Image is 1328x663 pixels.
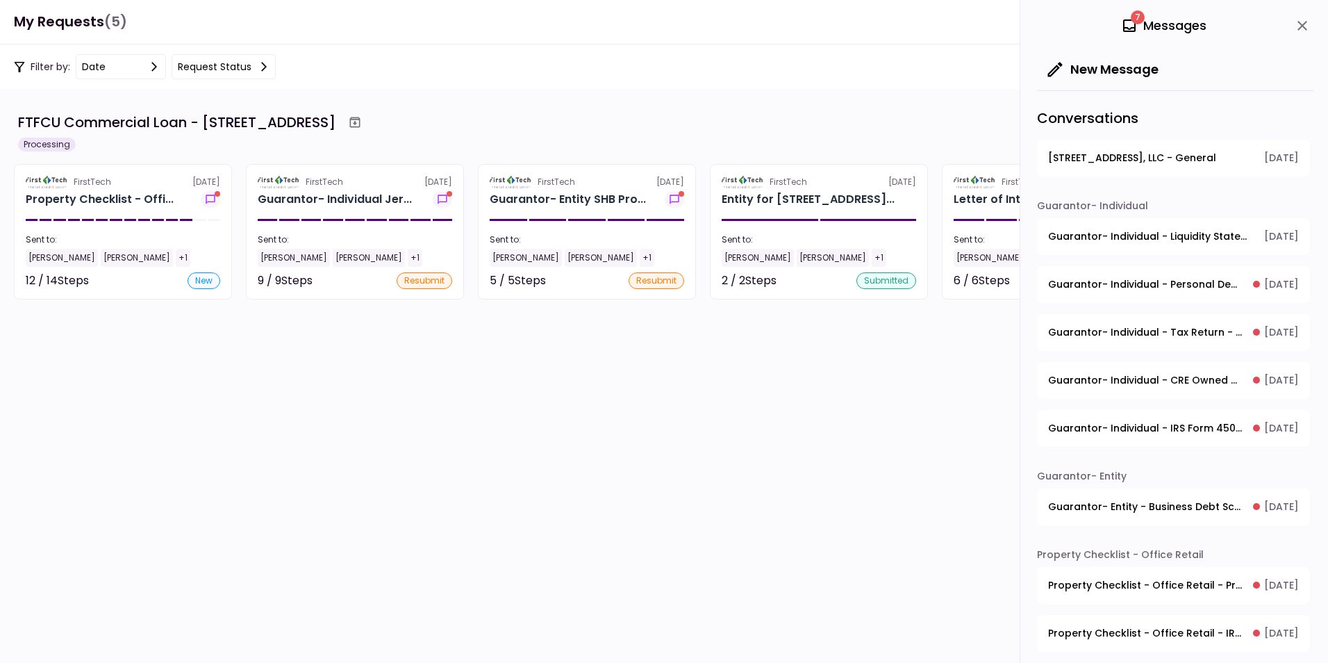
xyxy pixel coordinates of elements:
[490,191,646,208] div: Guarantor- Entity SHB Properties, LLC
[333,249,405,267] div: [PERSON_NAME]
[872,249,886,267] div: +1
[1037,218,1310,255] button: open-conversation
[490,249,562,267] div: [PERSON_NAME]
[408,249,422,267] div: +1
[1264,578,1299,593] span: [DATE]
[258,176,452,188] div: [DATE]
[1037,489,1310,525] button: open-conversation
[629,272,684,289] div: resubmit
[1037,314,1310,351] button: open-conversation
[490,176,532,188] img: Partner logo
[490,234,684,246] div: Sent to:
[1121,15,1206,36] div: Messages
[1037,548,1310,567] div: Property Checklist - Office Retail
[1264,325,1299,340] span: [DATE]
[26,191,174,208] div: Property Checklist - Office Retail 503 E 6th Street
[797,249,869,267] div: [PERSON_NAME]
[1264,421,1299,436] span: [DATE]
[104,8,127,36] span: (5)
[954,272,1010,289] div: 6 / 6 Steps
[433,191,452,208] button: show-messages
[1048,325,1243,340] span: Guarantor- Individual - Tax Return - Guarantor
[26,272,89,289] div: 12 / 14 Steps
[258,272,313,289] div: 9 / 9 Steps
[1264,151,1299,165] span: [DATE]
[1264,229,1299,244] span: [DATE]
[1264,500,1299,514] span: [DATE]
[26,234,220,246] div: Sent to:
[770,176,807,188] div: FirstTech
[1037,410,1310,447] button: open-conversation
[1002,176,1039,188] div: FirstTech
[640,249,654,267] div: +1
[258,176,300,188] img: Partner logo
[538,176,575,188] div: FirstTech
[101,249,173,267] div: [PERSON_NAME]
[14,54,276,79] div: Filter by:
[1037,469,1310,489] div: Guarantor- Entity
[342,110,367,135] button: Archive workflow
[306,176,343,188] div: FirstTech
[722,191,895,208] div: Entity for 503 E 6th Street Del Rio TX, LLC RSMA Properties, LLC
[954,249,1026,267] div: [PERSON_NAME]
[14,8,127,36] h1: My Requests
[1037,567,1310,604] button: open-conversation
[722,234,916,246] div: Sent to:
[490,272,546,289] div: 5 / 5 Steps
[1048,151,1216,165] span: [STREET_ADDRESS], LLC - General
[82,59,106,74] div: date
[1037,90,1314,140] div: Conversations
[1048,578,1243,593] span: Property Checklist - Office Retail - Property Operating Statements
[258,234,452,246] div: Sent to:
[1048,277,1243,292] span: Guarantor- Individual - Personal Debt Schedule
[954,234,1148,246] div: Sent to:
[1037,266,1310,303] button: open-conversation
[954,191,1096,208] div: Letter of Interest for 503 E 6th Street Del Rio TX, LLC 503 E 6th Street Del Rio
[188,272,220,289] div: new
[1037,51,1170,88] button: New Message
[1264,277,1299,292] span: [DATE]
[1037,615,1310,652] button: open-conversation
[1048,373,1243,388] span: Guarantor- Individual - CRE Owned Worksheet
[722,272,777,289] div: 2 / 2 Steps
[258,191,412,208] div: Guarantor- Individual Jeremy Hamilton
[18,138,76,152] div: Processing
[258,249,330,267] div: [PERSON_NAME]
[1264,373,1299,388] span: [DATE]
[722,249,794,267] div: [PERSON_NAME]
[1048,229,1254,244] span: Guarantor- Individual - Liquidity Statements - Guarantor
[1290,14,1314,38] button: close
[722,176,916,188] div: [DATE]
[1037,199,1310,218] div: Guarantor- Individual
[1048,421,1243,436] span: Guarantor- Individual - IRS Form 4506-T Guarantor
[490,176,684,188] div: [DATE]
[722,176,764,188] img: Partner logo
[565,249,637,267] div: [PERSON_NAME]
[201,191,220,208] button: show-messages
[74,176,111,188] div: FirstTech
[954,176,996,188] img: Partner logo
[1037,362,1310,399] button: open-conversation
[176,249,190,267] div: +1
[18,112,335,133] div: FTFCU Commercial Loan - [STREET_ADDRESS]
[665,191,684,208] button: show-messages
[1131,10,1145,24] span: 7
[1264,626,1299,641] span: [DATE]
[26,176,68,188] img: Partner logo
[26,249,98,267] div: [PERSON_NAME]
[1048,500,1243,514] span: Guarantor- Entity - Business Debt Schedule
[954,176,1148,188] div: [DATE]
[26,176,220,188] div: [DATE]
[397,272,452,289] div: resubmit
[172,54,276,79] button: Request status
[76,54,166,79] button: date
[1037,140,1310,177] button: open-conversation
[856,272,916,289] div: submitted
[1048,626,1243,641] span: Property Checklist - Office Retail - IRS Form 4506-T Borrower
